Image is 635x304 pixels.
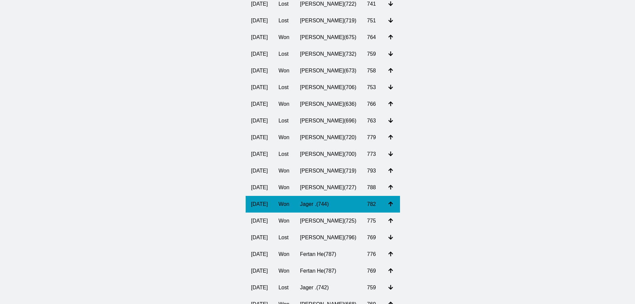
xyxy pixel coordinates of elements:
td: [PERSON_NAME] ( 796 ) [295,229,362,246]
td: Won [273,263,295,279]
td: [DATE] [246,246,273,263]
td: [PERSON_NAME] ( 696 ) [295,112,362,129]
td: Jager . ( 744 ) [295,196,362,213]
td: [DATE] [246,112,273,129]
td: Lost [273,279,295,296]
td: Won [273,196,295,213]
td: [DATE] [246,29,273,46]
td: 764 [362,29,383,46]
td: [PERSON_NAME] ( 700 ) [295,146,362,163]
td: [DATE] [246,196,273,213]
td: [DATE] [246,179,273,196]
td: [DATE] [246,12,273,29]
td: Won [273,96,295,112]
td: Won [273,129,295,146]
td: 769 [362,263,383,279]
td: 751 [362,12,383,29]
td: Won [273,246,295,263]
td: [DATE] [246,79,273,96]
td: 773 [362,146,383,163]
td: [PERSON_NAME] ( 636 ) [295,96,362,112]
td: [DATE] [246,146,273,163]
td: [PERSON_NAME] ( 720 ) [295,129,362,146]
td: 782 [362,196,383,213]
td: [DATE] [246,96,273,112]
td: [DATE] [246,129,273,146]
td: 775 [362,213,383,229]
td: 759 [362,46,383,62]
td: Lost [273,79,295,96]
td: Fertan He ( 787 ) [295,246,362,263]
td: [DATE] [246,263,273,279]
td: Lost [273,12,295,29]
td: [DATE] [246,229,273,246]
td: [DATE] [246,46,273,62]
td: 758 [362,62,383,79]
td: [PERSON_NAME] ( 706 ) [295,79,362,96]
td: [PERSON_NAME] ( 673 ) [295,62,362,79]
td: [PERSON_NAME] ( 675 ) [295,29,362,46]
td: 753 [362,79,383,96]
td: [PERSON_NAME] ( 727 ) [295,179,362,196]
td: 779 [362,129,383,146]
td: Won [273,29,295,46]
td: 766 [362,96,383,112]
td: 793 [362,163,383,179]
td: 776 [362,246,383,263]
td: [PERSON_NAME] ( 725 ) [295,213,362,229]
td: [PERSON_NAME] ( 732 ) [295,46,362,62]
td: [DATE] [246,62,273,79]
td: Lost [273,46,295,62]
td: Lost [273,229,295,246]
td: 769 [362,229,383,246]
td: Lost [273,146,295,163]
td: 763 [362,112,383,129]
td: Lost [273,112,295,129]
td: Won [273,213,295,229]
td: Jager . ( 742 ) [295,279,362,296]
td: [PERSON_NAME] ( 719 ) [295,12,362,29]
td: Fertan He ( 787 ) [295,263,362,279]
td: Won [273,163,295,179]
td: 788 [362,179,383,196]
td: 759 [362,279,383,296]
td: [PERSON_NAME] ( 719 ) [295,163,362,179]
td: [DATE] [246,163,273,179]
td: [DATE] [246,213,273,229]
td: Won [273,62,295,79]
td: Won [273,179,295,196]
td: [DATE] [246,279,273,296]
